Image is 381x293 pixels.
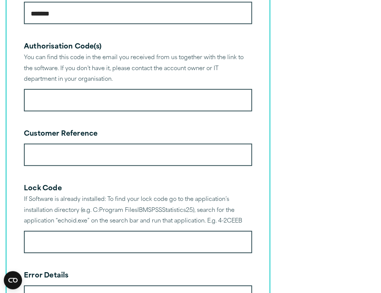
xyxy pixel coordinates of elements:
[24,44,101,50] label: Authorisation Code(s)
[24,194,252,227] div: If Software is already installed: To find your lock code go to the application’s installation dir...
[24,53,252,85] div: You can find this code in the email you received from us together with the link to the software. ...
[24,131,98,138] label: Customer Reference
[24,185,62,192] label: Lock Code
[24,273,68,279] label: Error Details
[4,271,22,289] button: Open CMP widget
